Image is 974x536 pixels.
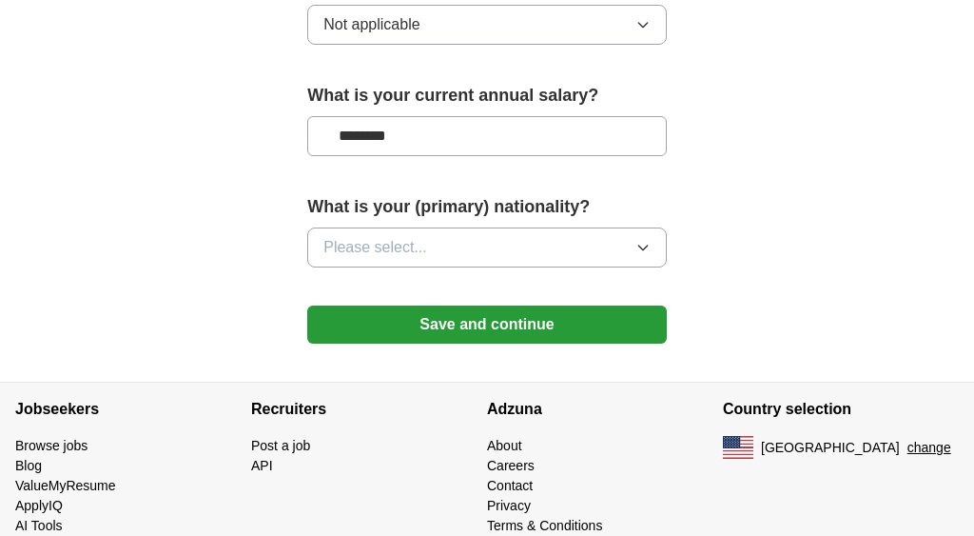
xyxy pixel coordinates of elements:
[487,458,535,473] a: Careers
[15,438,88,453] a: Browse jobs
[307,5,667,45] button: Not applicable
[323,13,419,36] span: Not applicable
[307,194,667,220] label: What is your (primary) nationality?
[487,518,602,533] a: Terms & Conditions
[251,458,273,473] a: API
[307,306,667,344] button: Save and continue
[487,498,531,513] a: Privacy
[15,458,42,473] a: Blog
[15,498,63,513] a: ApplyIQ
[15,478,116,493] a: ValueMyResume
[723,383,959,436] h4: Country selection
[307,228,667,268] button: Please select...
[251,438,310,453] a: Post a job
[15,518,63,533] a: AI Tools
[487,478,533,493] a: Contact
[761,438,900,458] span: [GEOGRAPHIC_DATA]
[723,436,753,459] img: US flag
[323,236,427,259] span: Please select...
[907,438,951,458] button: change
[487,438,522,453] a: About
[307,83,667,109] label: What is your current annual salary?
